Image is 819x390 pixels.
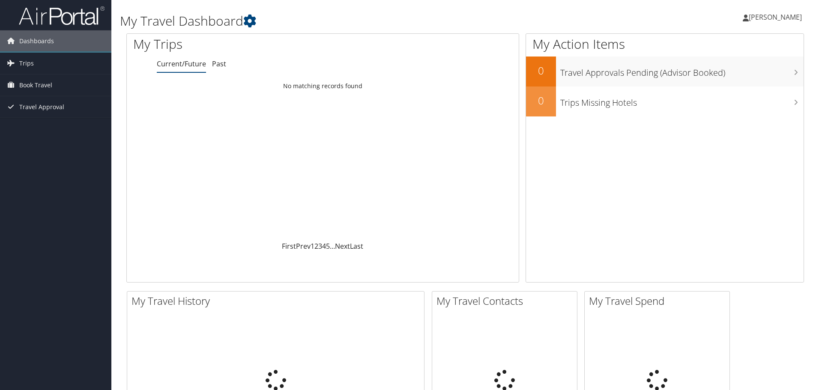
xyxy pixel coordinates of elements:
a: 5 [326,241,330,251]
h2: 0 [526,63,556,78]
span: Dashboards [19,30,54,52]
h1: My Trips [133,35,349,53]
h2: My Travel History [132,294,424,308]
h1: My Travel Dashboard [120,12,580,30]
h3: Trips Missing Hotels [560,92,804,109]
span: … [330,241,335,251]
h2: 0 [526,93,556,108]
span: [PERSON_NAME] [749,12,802,22]
td: No matching records found [127,78,519,94]
h1: My Action Items [526,35,804,53]
a: Current/Future [157,59,206,68]
img: airportal-logo.png [19,6,105,26]
a: 4 [322,241,326,251]
a: 1 [311,241,314,251]
a: 2 [314,241,318,251]
a: Prev [296,241,311,251]
a: [PERSON_NAME] [743,4,810,30]
a: Past [212,59,226,68]
a: Next [335,241,350,251]
span: Trips [19,53,34,74]
h2: My Travel Contacts [436,294,577,308]
h2: My Travel Spend [589,294,729,308]
a: Last [350,241,363,251]
a: First [282,241,296,251]
a: 0Trips Missing Hotels [526,86,804,116]
a: 0Travel Approvals Pending (Advisor Booked) [526,57,804,86]
a: 3 [318,241,322,251]
h3: Travel Approvals Pending (Advisor Booked) [560,63,804,79]
span: Book Travel [19,74,52,96]
span: Travel Approval [19,96,64,118]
